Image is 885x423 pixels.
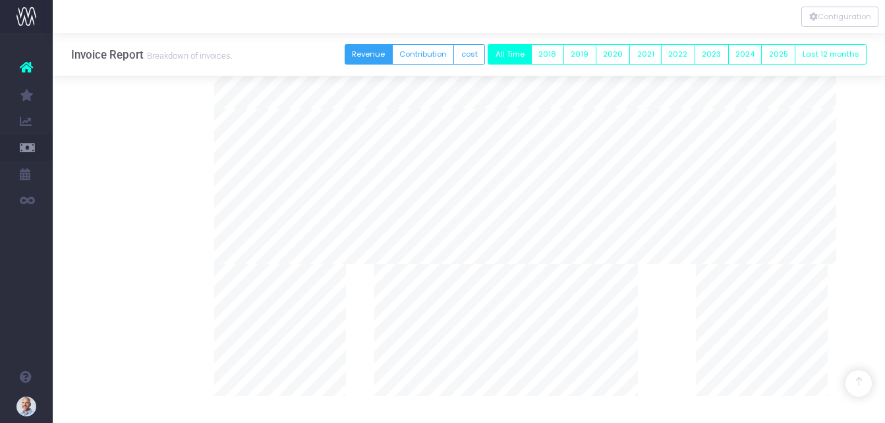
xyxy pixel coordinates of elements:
[761,44,795,65] button: 2025
[801,7,878,27] div: Vertical button group
[345,41,485,68] div: Small button group
[661,44,695,65] button: 2022
[795,44,867,65] button: Last 12 months
[596,44,631,65] button: 2020
[453,44,485,65] button: cost
[531,44,564,65] button: 2018
[488,44,532,65] button: All Time
[392,44,455,65] button: Contribution
[629,44,662,65] button: 2021
[563,44,596,65] button: 2019
[728,44,762,65] button: 2024
[71,48,233,61] h3: Invoice Report
[695,44,729,65] button: 2023
[345,44,393,65] button: Revenue
[801,7,878,27] button: Configuration
[16,397,36,416] img: images/default_profile_image.png
[488,41,867,68] div: Small button group
[144,48,233,61] small: Breakdown of invoices.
